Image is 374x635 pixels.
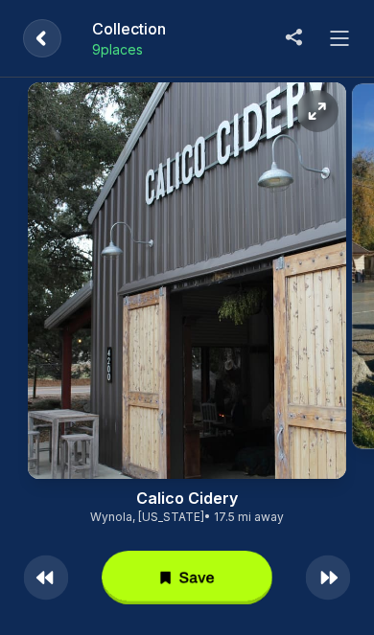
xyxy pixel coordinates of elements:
img: Calico Cidery [28,82,346,479]
h1: Collection [92,17,166,40]
p: Wynola, [US_STATE] • 17.5 mi away [28,510,346,526]
button: Expand location details [296,90,339,132]
h3: Calico Cidery [28,488,346,510]
p: 9 place s [92,40,166,59]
